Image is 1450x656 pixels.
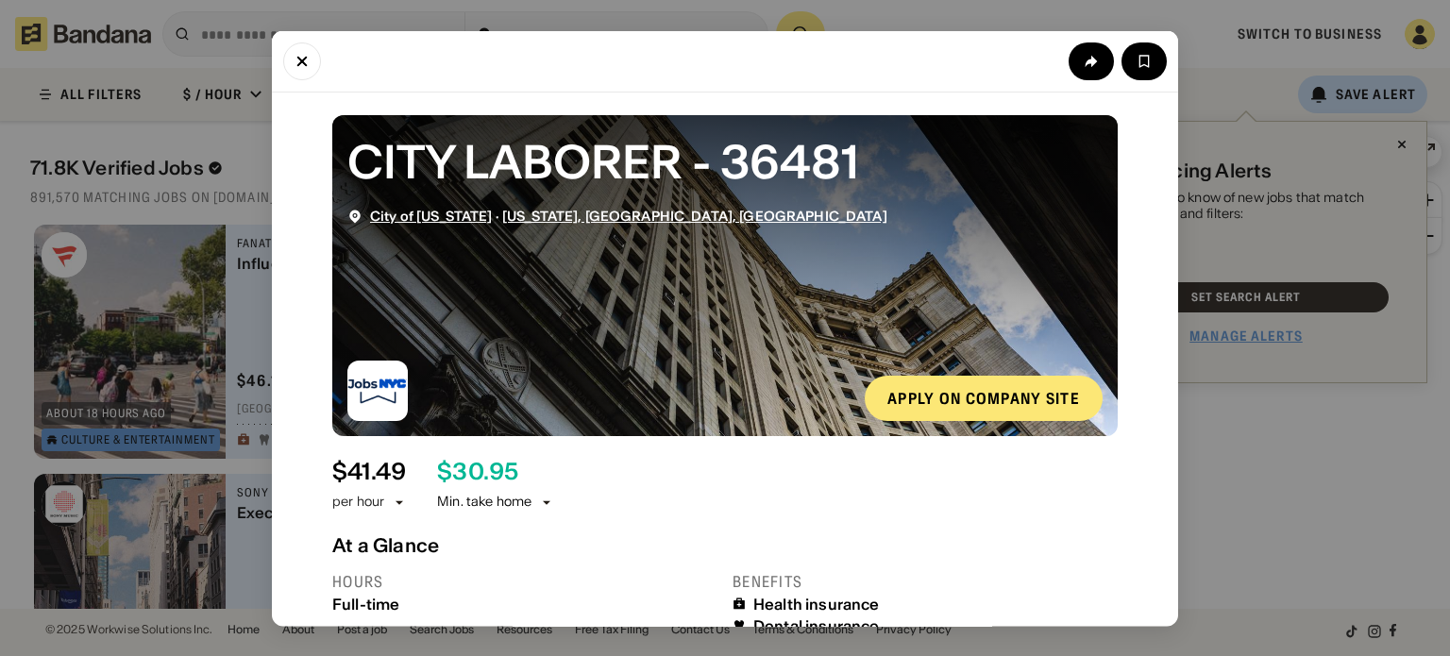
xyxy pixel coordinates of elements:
[502,207,887,224] a: [US_STATE], [GEOGRAPHIC_DATA], [GEOGRAPHIC_DATA]
[332,533,1118,556] div: At a Glance
[437,458,518,485] div: $ 30.95
[753,595,880,613] div: Health insurance
[347,360,408,420] img: City of New York logo
[370,207,493,224] a: City of [US_STATE]
[332,571,717,591] div: Hours
[753,616,880,634] div: Dental insurance
[865,375,1103,420] a: Apply on company site
[437,493,554,512] div: Min. take home
[332,458,406,485] div: $ 41.49
[370,208,887,224] div: ·
[887,390,1080,405] div: Apply on company site
[332,493,384,512] div: per hour
[733,571,1118,591] div: Benefits
[283,42,321,79] button: Close
[332,595,717,613] div: Full-time
[347,129,1103,193] div: CITY LABORER - 36481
